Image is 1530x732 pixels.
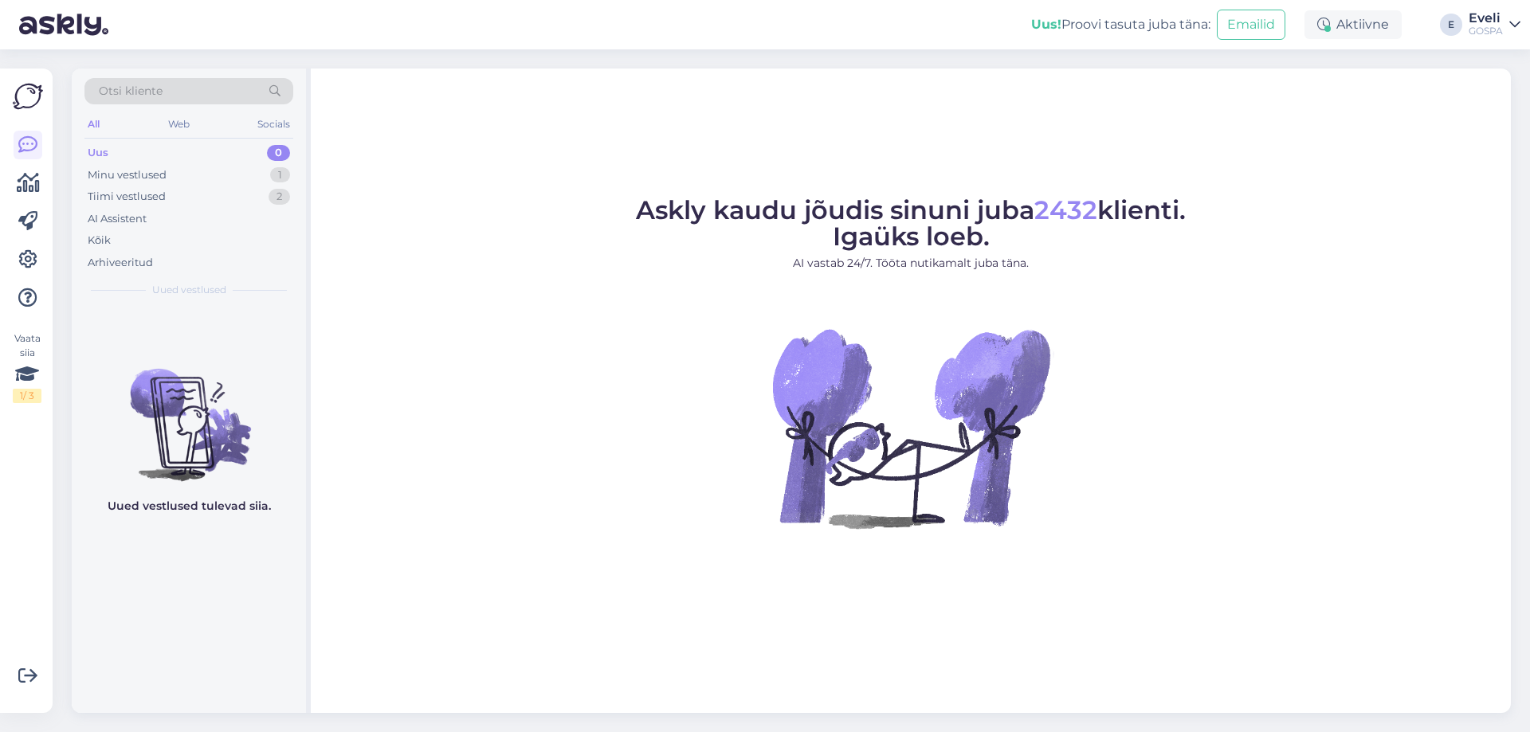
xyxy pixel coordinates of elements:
[1469,25,1503,37] div: GOSPA
[767,284,1054,571] img: No Chat active
[1469,12,1503,25] div: Eveli
[1034,194,1097,225] span: 2432
[254,114,293,135] div: Socials
[88,211,147,227] div: AI Assistent
[636,194,1186,252] span: Askly kaudu jõudis sinuni juba klienti. Igaüks loeb.
[88,145,108,161] div: Uus
[152,283,226,297] span: Uued vestlused
[636,255,1186,272] p: AI vastab 24/7. Tööta nutikamalt juba täna.
[165,114,193,135] div: Web
[88,255,153,271] div: Arhiveeritud
[269,189,290,205] div: 2
[88,233,111,249] div: Kõik
[1031,17,1061,32] b: Uus!
[267,145,290,161] div: 0
[72,340,306,483] img: No chats
[13,331,41,403] div: Vaata siia
[84,114,103,135] div: All
[13,389,41,403] div: 1 / 3
[13,81,43,112] img: Askly Logo
[1217,10,1285,40] button: Emailid
[108,498,271,515] p: Uued vestlused tulevad siia.
[1440,14,1462,36] div: E
[270,167,290,183] div: 1
[1469,12,1520,37] a: EveliGOSPA
[1304,10,1402,39] div: Aktiivne
[1031,15,1210,34] div: Proovi tasuta juba täna:
[99,83,163,100] span: Otsi kliente
[88,189,166,205] div: Tiimi vestlused
[88,167,167,183] div: Minu vestlused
